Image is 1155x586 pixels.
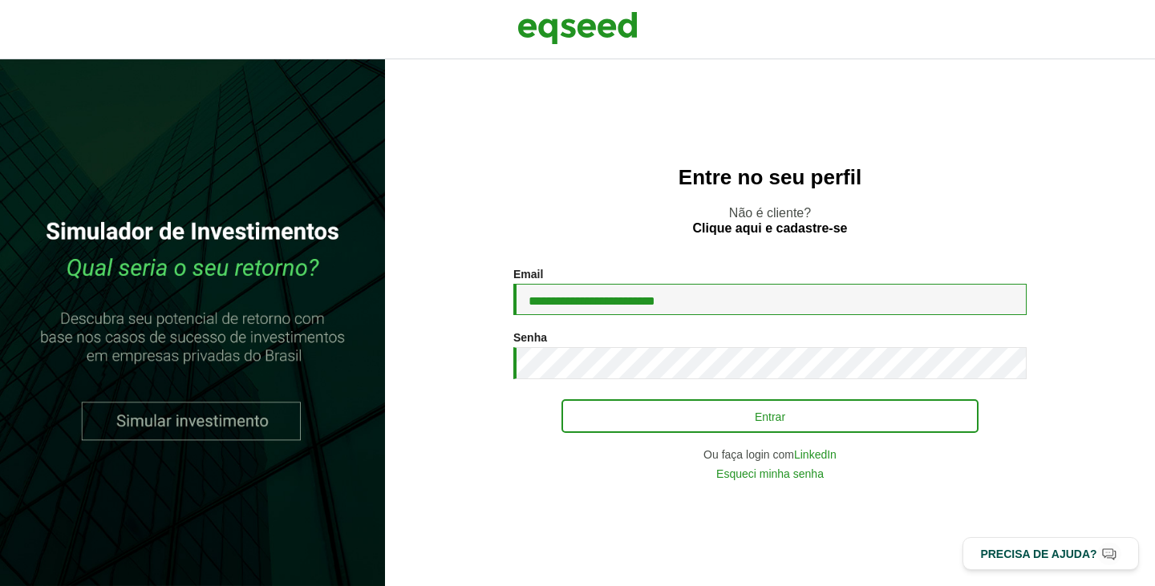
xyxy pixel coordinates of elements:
p: Não é cliente? [417,205,1123,236]
label: Email [513,269,543,280]
div: Ou faça login com [513,449,1027,460]
a: Clique aqui e cadastre-se [693,222,848,235]
a: LinkedIn [794,449,837,460]
img: EqSeed Logo [517,8,638,48]
h2: Entre no seu perfil [417,166,1123,189]
a: Esqueci minha senha [716,468,824,479]
button: Entrar [561,399,979,433]
label: Senha [513,332,547,343]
